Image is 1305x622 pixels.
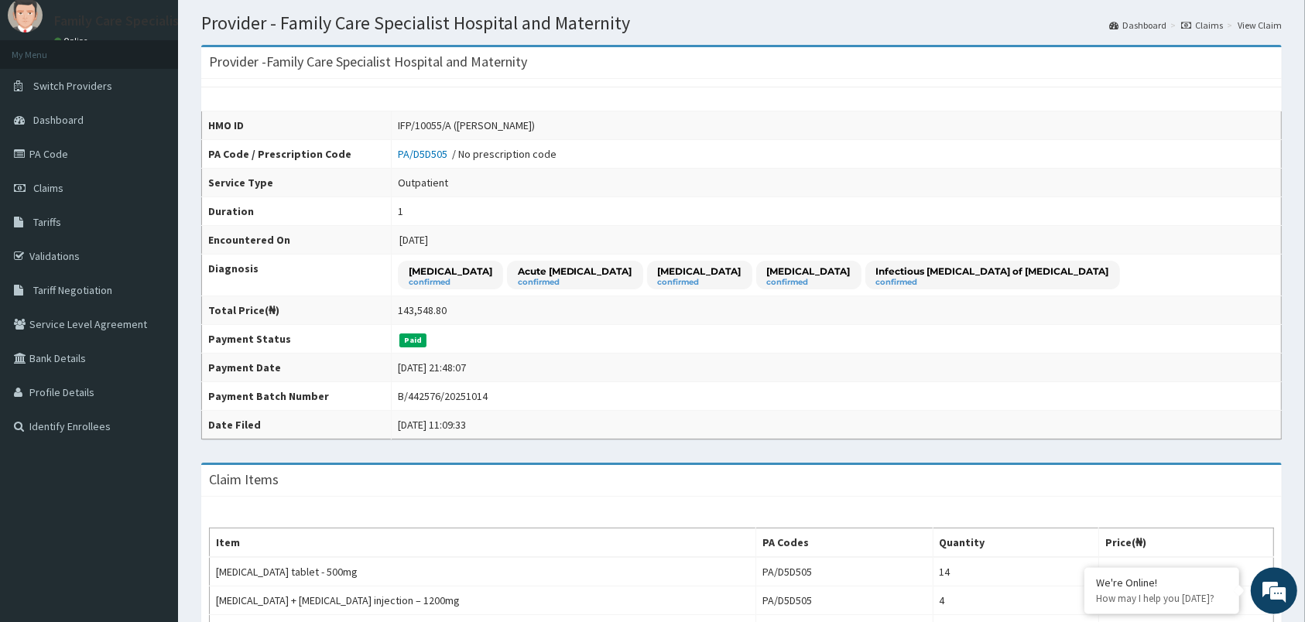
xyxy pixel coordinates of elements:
[398,203,403,219] div: 1
[209,473,279,487] h3: Claim Items
[90,195,214,351] span: We're online!
[767,265,851,278] p: [MEDICAL_DATA]
[29,77,63,116] img: d_794563401_company_1708531726252_794563401
[54,36,91,46] a: Online
[202,411,392,439] th: Date Filed
[398,146,557,162] div: / No prescription code
[398,302,447,318] div: 143,548.80
[202,226,392,255] th: Encountered On
[33,181,63,195] span: Claims
[933,586,1099,615] td: 4
[1096,593,1228,606] p: How may I help you today?
[933,557,1099,586] td: 14
[399,333,427,347] span: Paid
[202,169,392,197] th: Service Type
[409,265,492,278] p: [MEDICAL_DATA]
[755,528,933,558] th: PA Codes
[254,8,291,45] div: Minimize live chat window
[398,360,466,375] div: [DATE] 21:48:07
[33,283,112,297] span: Tariff Negotiation
[210,586,756,615] td: [MEDICAL_DATA] + [MEDICAL_DATA] injection – 1200mg
[209,55,527,69] h3: Provider - Family Care Specialist Hospital and Maternity
[876,265,1109,278] p: Infectious [MEDICAL_DATA] of [MEDICAL_DATA]
[202,296,392,325] th: Total Price(₦)
[398,388,488,404] div: B/442576/20251014
[399,233,428,247] span: [DATE]
[201,13,1282,33] h1: Provider - Family Care Specialist Hospital and Maternity
[409,279,492,286] small: confirmed
[202,325,392,354] th: Payment Status
[755,586,933,615] td: PA/D5D505
[1238,19,1282,32] a: View Claim
[518,279,632,286] small: confirmed
[210,557,756,586] td: [MEDICAL_DATA] tablet - 500mg
[1099,528,1274,558] th: Price(₦)
[210,528,756,558] th: Item
[658,279,742,286] small: confirmed
[398,175,448,190] div: Outpatient
[658,265,742,278] p: [MEDICAL_DATA]
[202,354,392,382] th: Payment Date
[202,197,392,226] th: Duration
[202,140,392,169] th: PA Code / Prescription Code
[1099,557,1274,586] td: 4,312.00
[398,118,535,133] div: IFP/10055/A ([PERSON_NAME])
[33,113,84,127] span: Dashboard
[933,528,1099,558] th: Quantity
[398,147,452,161] a: PA/D5D505
[755,557,933,586] td: PA/D5D505
[54,14,327,28] p: Family Care Specialist Hospital and Maternity
[767,279,851,286] small: confirmed
[1181,19,1223,32] a: Claims
[398,417,466,432] div: [DATE] 11:09:33
[8,422,295,477] textarea: Type your message and hit 'Enter'
[518,265,632,278] p: Acute [MEDICAL_DATA]
[876,279,1109,286] small: confirmed
[1096,576,1228,590] div: We're Online!
[33,215,61,229] span: Tariffs
[33,79,112,93] span: Switch Providers
[202,111,392,140] th: HMO ID
[202,382,392,411] th: Payment Batch Number
[80,87,260,107] div: Chat with us now
[1109,19,1166,32] a: Dashboard
[202,255,392,296] th: Diagnosis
